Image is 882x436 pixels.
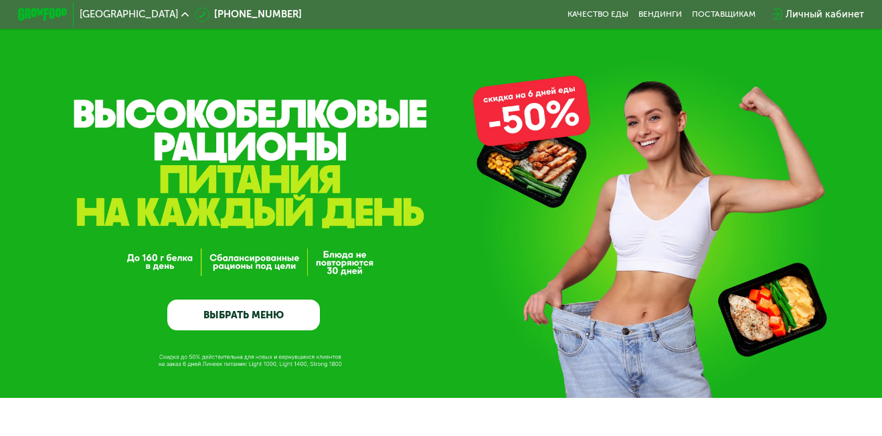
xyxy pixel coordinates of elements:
[167,300,320,330] a: ВЫБРАТЬ МЕНЮ
[638,9,682,19] a: Вендинги
[786,7,864,22] div: Личный кабинет
[567,9,628,19] a: Качество еды
[80,9,178,19] span: [GEOGRAPHIC_DATA]
[692,9,756,19] div: поставщикам
[195,7,302,22] a: [PHONE_NUMBER]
